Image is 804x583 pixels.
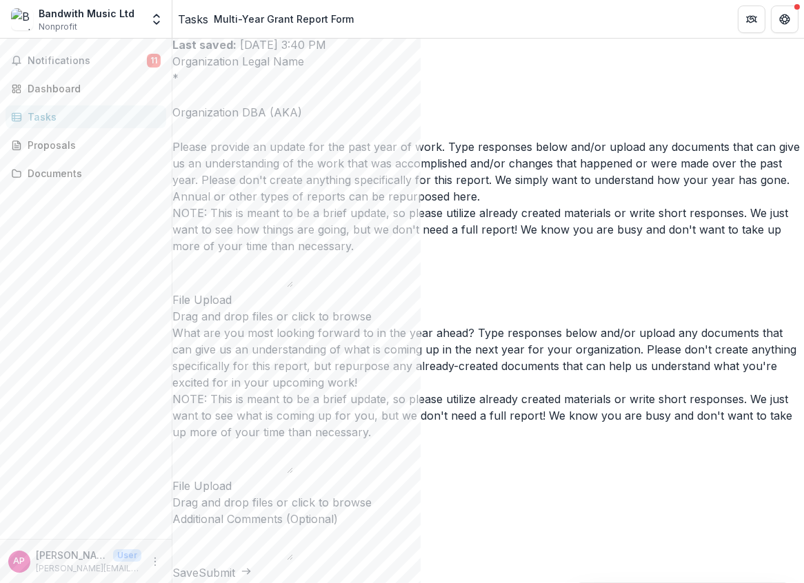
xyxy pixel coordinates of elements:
p: Additional Comments (Optional) [172,511,804,527]
a: Dashboard [6,77,166,100]
span: Notifications [28,55,147,67]
div: Tasks [28,110,155,124]
img: Bandwith Music Ltd [11,8,33,30]
button: Submit [199,564,252,581]
p: User [113,549,141,562]
p: [PERSON_NAME] [36,548,108,562]
p: What are you most looking forward to in the year ahead? Type responses below and/or upload any do... [172,325,804,391]
button: Save [172,564,199,581]
div: NOTE: This is meant to be a brief update, so please utilize already created materials or write sh... [172,205,804,254]
a: Tasks [178,11,208,28]
div: Proposals [28,138,155,152]
p: Drag and drop files or [172,308,372,325]
p: Organization Legal Name [172,53,804,70]
button: More [147,553,163,570]
a: Tasks [6,105,166,128]
p: File Upload [172,478,804,494]
span: 11 [147,54,161,68]
div: Annie Palomino [14,557,26,566]
div: Bandwith Music Ltd [39,6,134,21]
button: Partners [738,6,765,33]
span: click to browse [292,495,372,509]
a: Documents [6,162,166,185]
p: [PERSON_NAME][EMAIL_ADDRESS][DOMAIN_NAME] [36,562,141,575]
nav: breadcrumb [178,9,359,29]
button: Notifications11 [6,50,166,72]
div: NOTE: This is meant to be a brief update, so please utilize already created materials or write sh... [172,391,804,440]
div: Documents [28,166,155,181]
a: Proposals [6,134,166,156]
p: File Upload [172,291,804,308]
span: click to browse [292,309,372,323]
button: Open entity switcher [147,6,166,33]
div: Multi-Year Grant Report Form [214,12,354,26]
span: Nonprofit [39,21,77,33]
p: Drag and drop files or [172,494,372,511]
p: Organization DBA (AKA) [172,104,804,121]
button: Get Help [771,6,798,33]
p: [DATE] 3:40 PM [172,37,804,53]
div: Dashboard [28,81,155,96]
p: Please provide an update for the past year of work. Type responses below and/or upload any docume... [172,139,804,205]
strong: Last saved: [172,38,237,52]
